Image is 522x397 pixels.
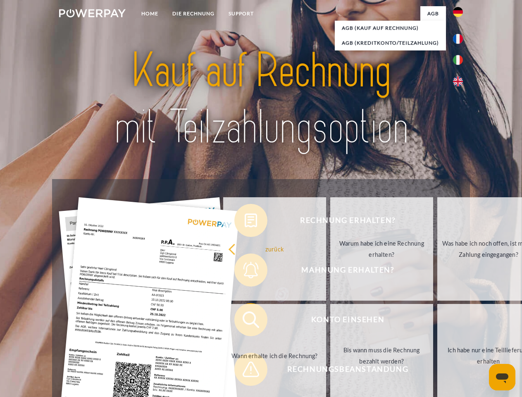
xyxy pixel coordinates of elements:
a: DIE RECHNUNG [165,6,222,21]
img: en [453,77,463,86]
img: fr [453,34,463,44]
div: Warum habe ich eine Rechnung erhalten? [335,238,428,260]
a: Home [134,6,165,21]
div: zurück [228,243,321,254]
a: SUPPORT [222,6,261,21]
a: AGB (Kreditkonto/Teilzahlung) [335,36,446,50]
a: AGB (Kauf auf Rechnung) [335,21,446,36]
iframe: Schaltfläche zum Öffnen des Messaging-Fensters [489,364,515,390]
img: it [453,55,463,65]
img: title-powerpay_de.svg [79,40,443,158]
img: logo-powerpay-white.svg [59,9,126,17]
img: de [453,7,463,17]
a: agb [420,6,446,21]
div: Bis wann muss die Rechnung bezahlt werden? [335,344,428,367]
div: Wann erhalte ich die Rechnung? [228,350,321,361]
